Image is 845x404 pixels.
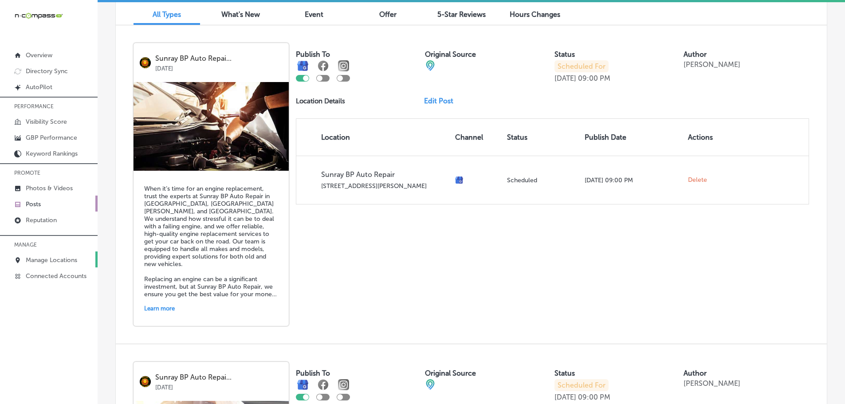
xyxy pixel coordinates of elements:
p: [DATE] [554,74,576,82]
p: Reputation [26,216,57,224]
p: Manage Locations [26,256,77,264]
label: Publish To [296,50,330,59]
span: Hours Changes [510,10,560,19]
img: cba84b02adce74ede1fb4a8549a95eca.png [425,60,436,71]
label: Status [554,50,575,59]
p: Sunray BP Auto Repai... [155,55,283,63]
p: Connected Accounts [26,272,86,280]
p: GBP Performance [26,134,77,141]
p: [PERSON_NAME] [684,379,740,388]
p: Scheduled For [554,60,609,72]
p: [PERSON_NAME] [684,60,740,69]
span: Offer [379,10,397,19]
span: 5-Star Reviews [437,10,486,19]
th: Channel [452,119,503,156]
img: cdcf7056-050f-445e-a317-7ece24d17023481233388_2962555243892743_7596843232860540104_n1.jpg [134,82,289,171]
p: Visibility Score [26,118,67,126]
p: Sunray BP Auto Repair [321,170,448,179]
p: AutoPilot [26,83,52,91]
th: Location [296,119,452,156]
label: Original Source [425,50,476,59]
th: Status [503,119,581,156]
p: Directory Sync [26,67,68,75]
p: [DATE] 09:00 PM [585,177,681,184]
p: Scheduled [507,177,578,184]
p: Posts [26,200,41,208]
span: All Types [153,10,181,19]
label: Status [554,369,575,377]
label: Author [684,369,707,377]
p: [DATE] [554,393,576,401]
p: [DATE] [155,63,283,72]
p: Scheduled For [554,379,609,391]
p: Location Details [296,97,345,105]
p: Sunray BP Auto Repai... [155,373,283,381]
th: Actions [684,119,726,156]
label: Original Source [425,369,476,377]
p: Keyword Rankings [26,150,78,157]
img: logo [140,376,151,387]
img: logo [140,57,151,68]
p: [DATE] [155,381,283,391]
img: cba84b02adce74ede1fb4a8549a95eca.png [425,379,436,390]
label: Author [684,50,707,59]
a: Edit Post [424,97,460,105]
p: Overview [26,51,52,59]
p: [STREET_ADDRESS][PERSON_NAME] [321,182,448,190]
th: Publish Date [581,119,684,156]
span: What's New [221,10,260,19]
img: 660ab0bf-5cc7-4cb8-ba1c-48b5ae0f18e60NCTV_CLogo_TV_Black_-500x88.png [14,12,63,20]
p: 09:00 PM [578,393,610,401]
label: Publish To [296,369,330,377]
span: Event [305,10,323,19]
h5: When it’s time for an engine replacement, trust the experts at Sunray BP Auto Repair in [GEOGRAPH... [144,185,278,298]
span: Delete [688,176,707,184]
p: Photos & Videos [26,184,73,192]
p: 09:00 PM [578,74,610,82]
